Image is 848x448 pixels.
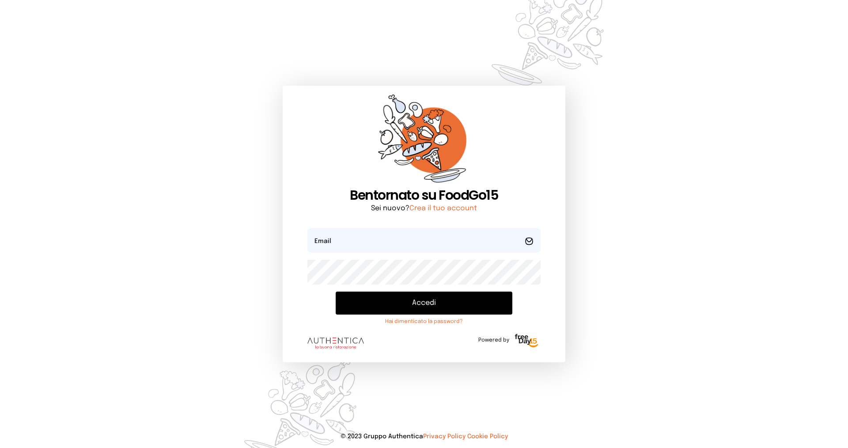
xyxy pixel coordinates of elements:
[409,205,477,212] a: Crea il tuo account
[14,432,834,441] p: © 2023 Gruppo Authentica
[307,187,541,203] h1: Bentornato su FoodGo15
[307,203,541,214] p: Sei nuovo?
[467,433,508,440] a: Cookie Policy
[378,95,470,188] img: sticker-orange.65babaf.png
[336,292,512,315] button: Accedi
[478,337,509,344] span: Powered by
[423,433,466,440] a: Privacy Policy
[336,318,512,325] a: Hai dimenticato la password?
[513,332,541,350] img: logo-freeday.3e08031.png
[307,338,364,349] img: logo.8f33a47.png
